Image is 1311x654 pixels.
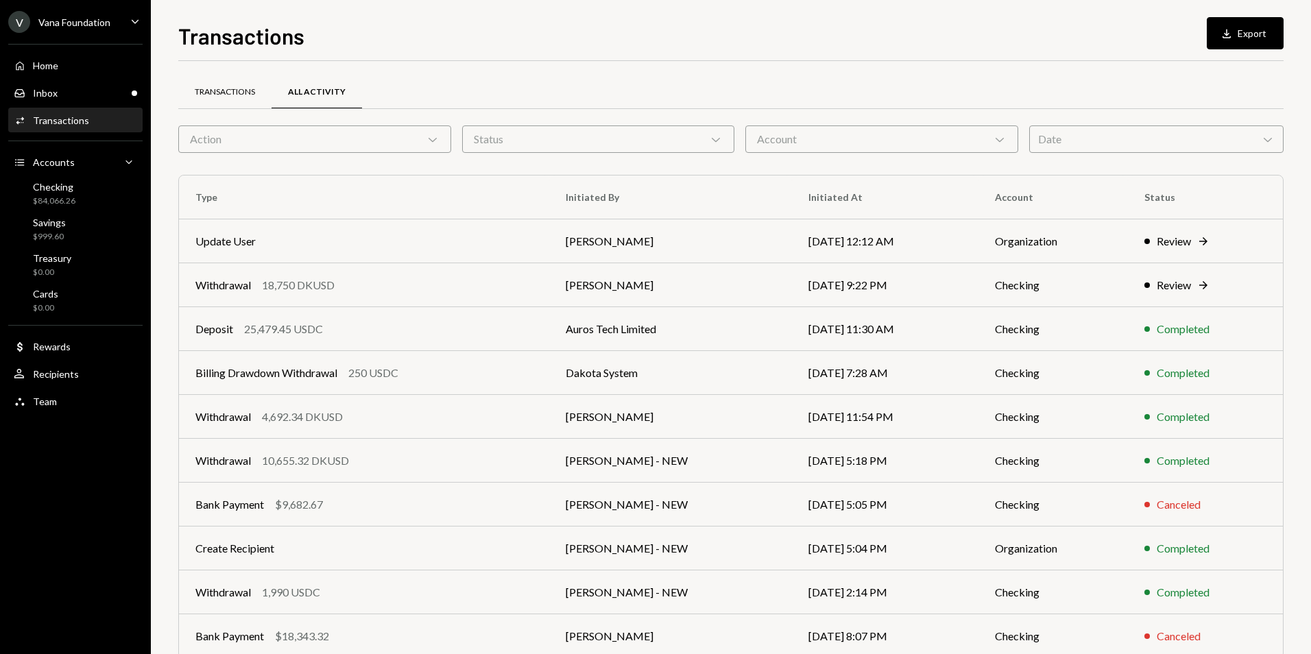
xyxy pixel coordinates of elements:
a: Accounts [8,149,143,174]
div: All Activity [288,86,346,98]
a: All Activity [272,75,362,110]
td: [DATE] 5:05 PM [792,483,978,526]
div: 250 USDC [348,365,398,381]
div: Action [178,125,451,153]
th: Initiated At [792,175,978,219]
div: 10,655.32 DKUSD [262,452,349,469]
td: [DATE] 5:18 PM [792,439,978,483]
div: $0.00 [33,302,58,314]
div: Checking [33,181,75,193]
div: $9,682.67 [275,496,323,513]
div: Transactions [195,86,255,98]
td: [PERSON_NAME] [549,219,793,263]
td: [DATE] 11:54 PM [792,395,978,439]
div: $18,343.32 [275,628,329,644]
div: Withdrawal [195,277,251,293]
div: Canceled [1157,496,1201,513]
div: Bank Payment [195,496,264,513]
div: Inbox [33,87,58,99]
h1: Transactions [178,22,304,49]
div: 25,479.45 USDC [244,321,323,337]
div: Recipients [33,368,79,380]
td: Checking [978,307,1128,351]
div: Deposit [195,321,233,337]
td: [PERSON_NAME] - NEW [549,483,793,526]
a: Recipients [8,361,143,386]
div: 18,750 DKUSD [262,277,335,293]
div: Withdrawal [195,584,251,601]
div: Status [462,125,735,153]
div: Accounts [33,156,75,168]
td: [DATE] 2:14 PM [792,570,978,614]
td: Dakota System [549,351,793,395]
div: Account [745,125,1018,153]
td: [PERSON_NAME] [549,263,793,307]
div: Transactions [33,114,89,126]
div: $0.00 [33,267,71,278]
td: Checking [978,263,1128,307]
a: Cards$0.00 [8,284,143,317]
a: Transactions [178,75,272,110]
td: Checking [978,483,1128,526]
a: Home [8,53,143,77]
div: Completed [1157,409,1210,425]
td: [PERSON_NAME] - NEW [549,570,793,614]
div: Completed [1157,321,1210,337]
button: Export [1207,17,1284,49]
div: Treasury [33,252,71,264]
a: Checking$84,066.26 [8,177,143,210]
th: Type [179,175,549,219]
div: Review [1157,277,1191,293]
div: Savings [33,217,66,228]
td: Checking [978,570,1128,614]
div: Bank Payment [195,628,264,644]
div: Rewards [33,341,71,352]
div: Withdrawal [195,409,251,425]
a: Team [8,389,143,413]
div: 1,990 USDC [262,584,320,601]
a: Inbox [8,80,143,105]
th: Initiated By [549,175,793,219]
td: Update User [179,219,549,263]
td: Checking [978,351,1128,395]
td: [DATE] 11:30 AM [792,307,978,351]
div: Billing Drawdown Withdrawal [195,365,337,381]
div: $84,066.26 [33,195,75,207]
td: [PERSON_NAME] [549,395,793,439]
td: Checking [978,395,1128,439]
a: Savings$999.60 [8,213,143,245]
div: Date [1029,125,1284,153]
a: Transactions [8,108,143,132]
td: [DATE] 9:22 PM [792,263,978,307]
div: Team [33,396,57,407]
div: V [8,11,30,33]
td: Auros Tech Limited [549,307,793,351]
td: [DATE] 5:04 PM [792,526,978,570]
td: [PERSON_NAME] - NEW [549,439,793,483]
div: 4,692.34 DKUSD [262,409,343,425]
td: Organization [978,219,1128,263]
a: Rewards [8,334,143,359]
div: Review [1157,233,1191,250]
div: Home [33,60,58,71]
div: Cards [33,288,58,300]
td: [PERSON_NAME] - NEW [549,526,793,570]
div: Canceled [1157,628,1201,644]
div: $999.60 [33,231,66,243]
div: Completed [1157,540,1210,557]
td: Organization [978,526,1128,570]
div: Completed [1157,452,1210,469]
td: Checking [978,439,1128,483]
div: Completed [1157,365,1210,381]
td: [DATE] 12:12 AM [792,219,978,263]
div: Withdrawal [195,452,251,469]
td: [DATE] 7:28 AM [792,351,978,395]
div: Vana Foundation [38,16,110,28]
th: Account [978,175,1128,219]
div: Completed [1157,584,1210,601]
td: Create Recipient [179,526,549,570]
th: Status [1128,175,1283,219]
a: Treasury$0.00 [8,248,143,281]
